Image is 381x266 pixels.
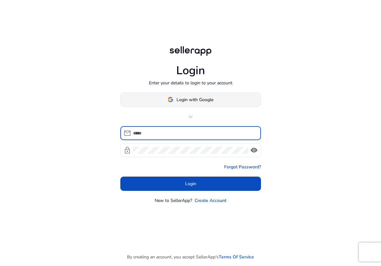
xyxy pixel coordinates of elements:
[219,254,254,260] a: Terms Of Service
[124,129,131,137] span: mail
[120,113,261,120] p: or
[120,93,261,107] button: Login with Google
[124,146,131,154] span: lock
[155,197,192,204] p: New to SellerApp?
[185,180,196,187] span: Login
[224,164,261,170] a: Forgot Password?
[195,197,226,204] a: Create Account
[120,177,261,191] button: Login
[250,146,258,154] span: visibility
[149,80,232,86] p: Enter your details to login to your account
[168,97,173,102] img: google-logo.svg
[177,96,213,103] span: Login with Google
[176,64,205,77] h1: Login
